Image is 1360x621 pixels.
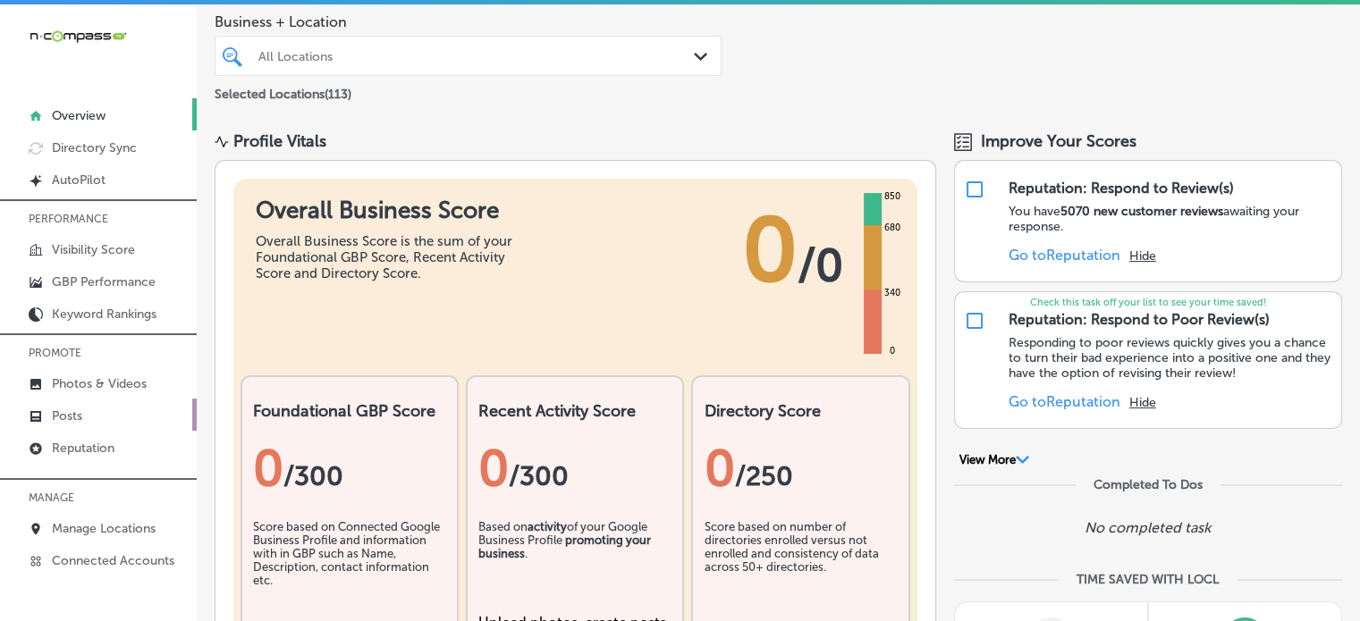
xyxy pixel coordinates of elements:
div: Reputation: Respond to Poor Review(s) [1009,311,1270,328]
div: 0 [478,439,672,498]
div: 340 [881,286,904,300]
span: /250 [734,460,792,492]
p: Photos & Videos [52,376,147,391]
b: promoting your business [478,533,651,560]
div: Reputation: Respond to Review(s) [1009,180,1234,197]
div: Completed To Dos [1094,477,1203,492]
p: Directory Sync [52,140,137,155]
div: Based on of your Google Business Profile . [478,520,672,609]
button: Hide [1129,248,1156,264]
span: / 0 [798,239,843,292]
div: Overall Business Score is the sum of your Foundational GBP Score, Recent Activity Score and Direc... [256,233,524,281]
div: 0 [253,439,446,498]
a: Go toReputation [1009,393,1120,410]
a: Go toReputation [1009,247,1120,264]
p: Keyword Rankings [52,306,156,322]
p: AutoPilot [52,172,106,188]
div: 0 [886,344,899,358]
h2: Recent Activity Score [478,401,672,421]
h2: Directory Score [704,401,897,421]
button: View More [954,452,1035,468]
div: 680 [881,221,904,235]
p: Reputation [52,441,114,456]
div: All Locations [258,48,696,63]
div: 850 [881,189,904,204]
div: Score based on Connected Google Business Profile and information with in GBP such as Name, Descri... [253,520,446,609]
span: / 300 [283,460,343,492]
strong: 5070 new customer reviews [1060,204,1223,219]
p: Connected Accounts [52,553,174,568]
p: Check this task off your list to see your time saved! [955,297,1341,308]
p: GBP Performance [52,274,156,290]
span: Improve Your Scores [981,131,1136,151]
div: Profile Vitals [233,131,326,151]
div: TIME SAVED WITH LOCL [1077,572,1219,587]
p: Manage Locations [52,521,156,536]
div: Score based on number of directories enrolled versus not enrolled and consistency of data across ... [704,520,897,609]
h1: Overall Business Score [256,197,524,224]
b: activity [528,520,567,533]
button: Hide [1129,395,1156,410]
span: Business + Location [215,13,722,30]
p: Visibility Score [52,242,135,257]
p: Selected Locations ( 113 ) [215,80,351,102]
span: /300 [509,460,569,492]
p: No completed task [1085,519,1211,536]
p: You have awaiting your response. [1009,204,1332,234]
div: 0 [704,439,897,498]
h2: Foundational GBP Score [253,401,446,421]
img: 660ab0bf-5cc7-4cb8-ba1c-48b5ae0f18e60NCTV_CLogo_TV_Black_-500x88.png [29,28,127,45]
p: Posts [52,408,82,424]
span: 0 [742,197,798,304]
p: Overview [52,108,106,123]
p: Responding to poor reviews quickly gives you a chance to turn their bad experience into a positiv... [1009,335,1332,381]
